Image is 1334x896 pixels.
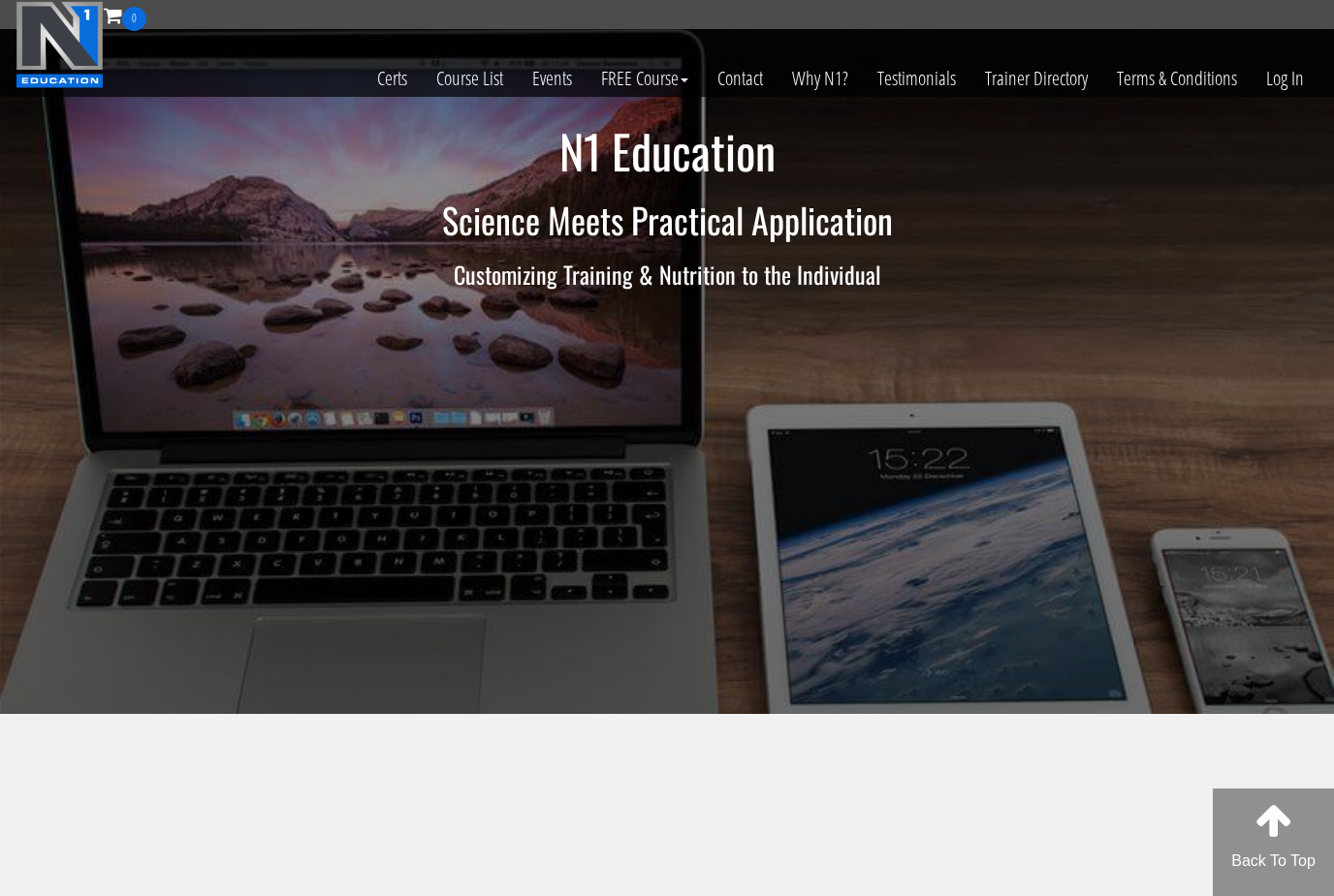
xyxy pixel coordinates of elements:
p: Back To Top [1212,850,1334,873]
a: Terms & Conditions [1102,31,1252,126]
a: Course List [422,31,518,126]
h2: Science Meets Practical Application [100,201,1234,239]
a: Contact [703,31,778,126]
a: Certs [363,31,422,126]
span: 0 [122,7,146,31]
h1: N1 Education [100,126,1234,177]
a: Events [518,31,587,126]
a: Log In [1252,31,1318,126]
img: n1-education [16,1,104,88]
a: Testimonials [863,31,970,126]
a: Trainer Directory [970,31,1102,126]
h3: Customizing Training & Nutrition to the Individual [100,262,1234,287]
a: FREE Course [587,31,703,126]
a: 0 [104,2,146,28]
a: Why N1? [778,31,863,126]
